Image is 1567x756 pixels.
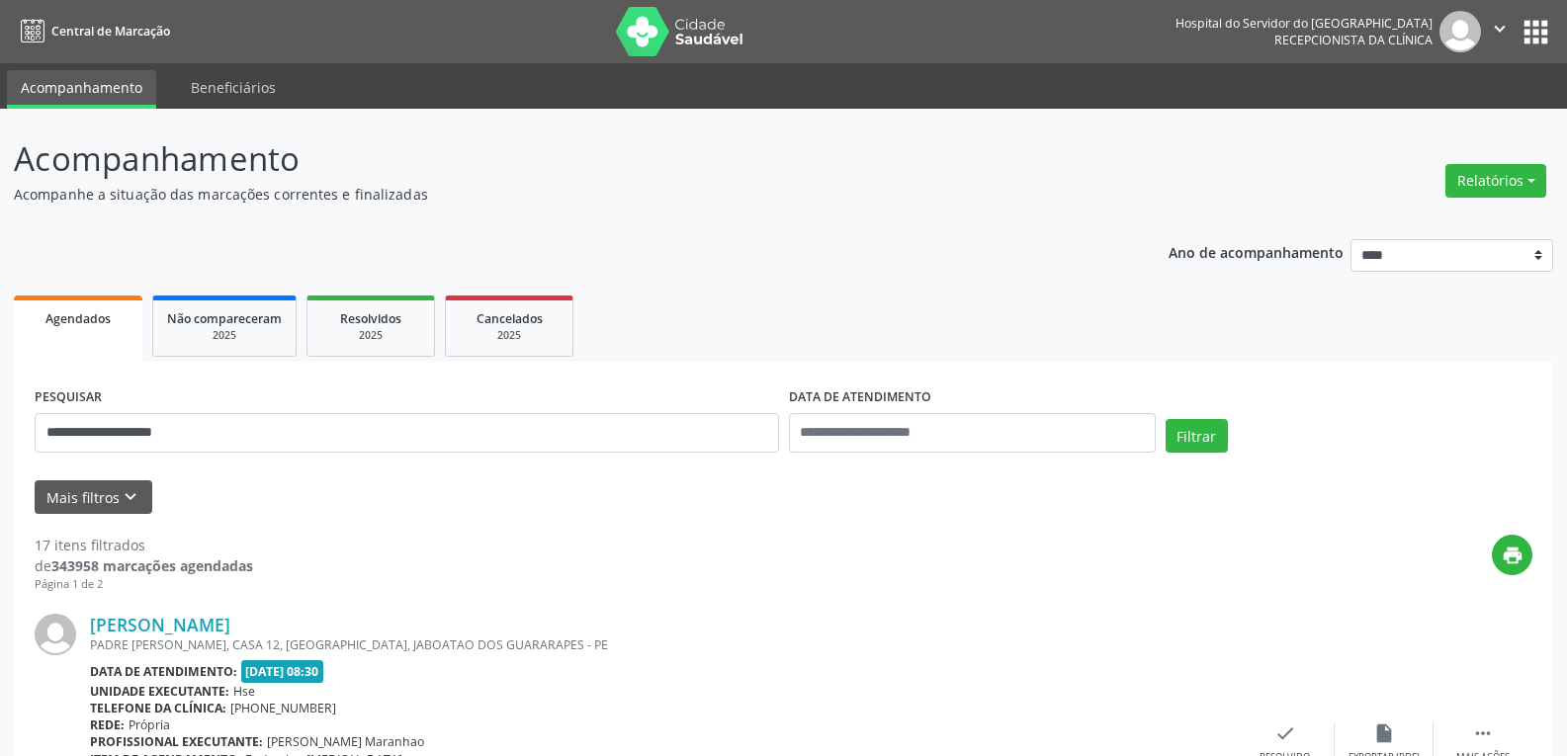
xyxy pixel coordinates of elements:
b: Profissional executante: [90,733,263,750]
button: Mais filtroskeyboard_arrow_down [35,480,152,515]
b: Data de atendimento: [90,663,237,680]
a: Beneficiários [177,70,290,105]
span: [PERSON_NAME] Maranhao [267,733,424,750]
i:  [1472,722,1494,744]
span: Recepcionista da clínica [1274,32,1433,48]
div: Hospital do Servidor do [GEOGRAPHIC_DATA] [1175,15,1433,32]
strong: 343958 marcações agendadas [51,556,253,575]
button: print [1492,535,1532,575]
div: de [35,555,253,576]
img: img [35,614,76,655]
span: Não compareceram [167,310,282,327]
p: Ano de acompanhamento [1169,239,1344,264]
span: Central de Marcação [51,23,170,40]
button:  [1481,11,1519,52]
b: Telefone da clínica: [90,700,226,716]
i: keyboard_arrow_down [120,486,141,508]
div: 2025 [460,328,559,343]
div: 17 itens filtrados [35,535,253,555]
b: Unidade executante: [90,683,229,700]
span: Resolvidos [340,310,401,327]
label: DATA DE ATENDIMENTO [789,382,931,413]
div: 2025 [321,328,420,343]
span: Própria [129,716,170,733]
img: img [1439,11,1481,52]
div: Página 1 de 2 [35,576,253,593]
span: [DATE] 08:30 [241,660,324,683]
p: Acompanhe a situação das marcações correntes e finalizadas [14,184,1091,205]
span: [PHONE_NUMBER] [230,700,336,716]
i: check [1274,722,1296,744]
i:  [1489,18,1511,40]
a: [PERSON_NAME] [90,614,230,635]
a: Acompanhamento [7,70,156,109]
p: Acompanhamento [14,134,1091,184]
div: 2025 [167,328,282,343]
button: Relatórios [1445,164,1546,198]
div: PADRE [PERSON_NAME], CASA 12, [GEOGRAPHIC_DATA], JABOATAO DOS GUARARAPES - PE [90,636,1236,653]
a: Central de Marcação [14,15,170,47]
label: PESQUISAR [35,382,102,413]
button: apps [1519,15,1553,49]
i: print [1502,545,1523,566]
span: Cancelados [477,310,543,327]
button: Filtrar [1166,419,1228,453]
b: Rede: [90,716,125,733]
span: Hse [233,683,255,700]
i: insert_drive_file [1373,722,1395,744]
span: Agendados [45,310,111,327]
